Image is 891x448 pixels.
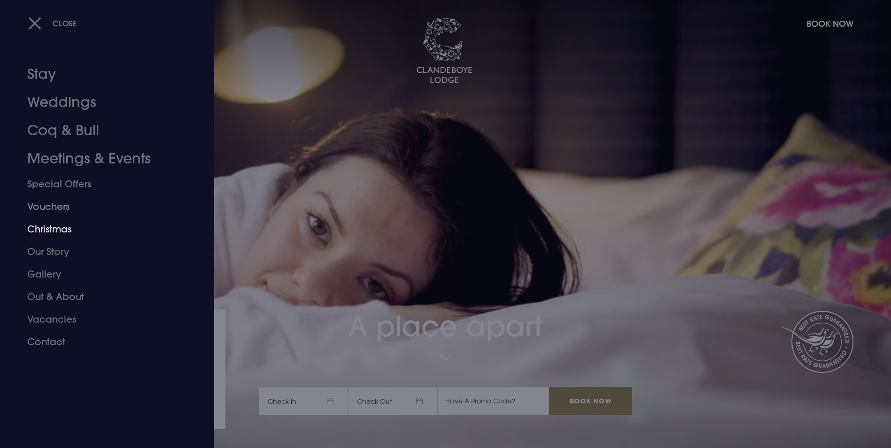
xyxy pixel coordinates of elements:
[53,18,77,28] span: Close
[27,116,176,145] a: Coq & Bull
[27,218,176,240] a: Christmas
[27,331,176,353] a: Contact
[27,60,176,88] a: Stay
[27,263,176,286] a: Gallery
[27,240,176,263] a: Our Story
[27,195,176,218] a: Vouchers
[27,145,176,173] a: Meetings & Events
[27,88,176,116] a: Weddings
[28,14,77,33] button: Close
[27,173,176,195] a: Special Offers
[27,286,176,308] a: Out & About
[27,308,176,331] a: Vacancies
